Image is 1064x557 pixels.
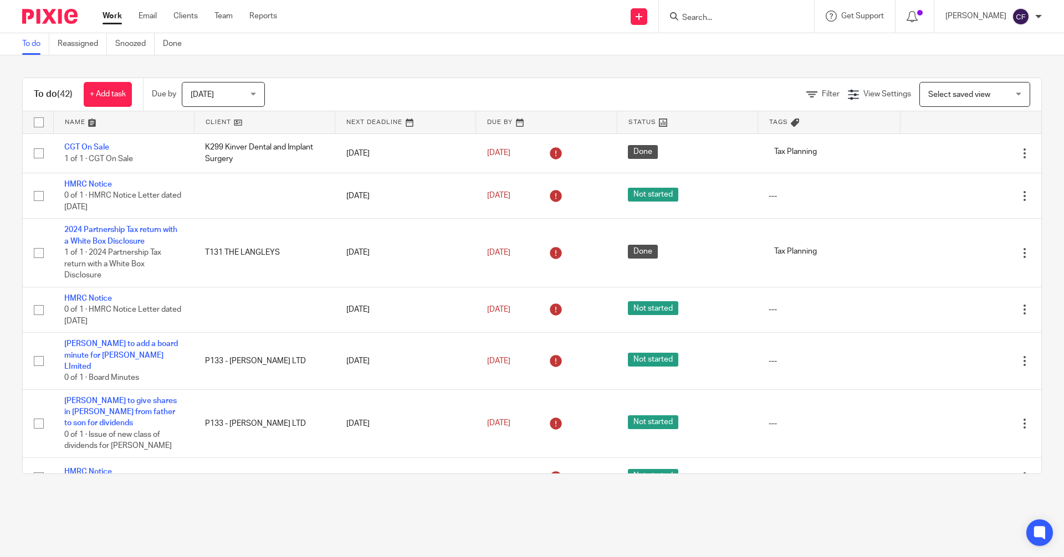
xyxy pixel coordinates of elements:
[64,374,139,381] span: 0 of 1 · Board Minutes
[34,89,73,100] h1: To do
[628,188,678,202] span: Not started
[191,91,214,99] span: [DATE]
[487,306,510,313] span: [DATE]
[194,133,335,173] td: K299 Kinver Dental and Implant Surgery
[628,245,658,259] span: Done
[822,90,840,98] span: Filter
[64,340,178,370] a: [PERSON_NAME] to add a board minute for [PERSON_NAME] LImited
[487,249,510,256] span: [DATE]
[335,219,476,287] td: [DATE]
[173,11,198,22] a: Clients
[628,145,658,159] span: Done
[139,11,157,22] a: Email
[1012,8,1030,25] img: svg%3E
[487,357,510,365] span: [DATE]
[64,192,181,212] span: 0 of 1 · HMRC Notice Letter dated [DATE]
[22,33,49,55] a: To do
[115,33,155,55] a: Snoozed
[64,226,177,245] a: 2024 Partnership Tax return with a White Box Disclosure
[769,304,889,315] div: ---
[163,33,190,55] a: Done
[628,469,678,483] span: Not started
[628,353,678,367] span: Not started
[863,90,911,98] span: View Settings
[214,11,233,22] a: Team
[841,12,884,20] span: Get Support
[681,13,781,23] input: Search
[194,333,335,390] td: P133 - [PERSON_NAME] LTD
[487,473,510,481] span: [DATE]
[335,287,476,332] td: [DATE]
[57,90,73,99] span: (42)
[769,472,889,483] div: ---
[335,333,476,390] td: [DATE]
[194,389,335,457] td: P133 - [PERSON_NAME] LTD
[64,155,133,163] span: 1 of 1 · CGT On Sale
[152,89,176,100] p: Due by
[487,192,510,199] span: [DATE]
[335,457,476,497] td: [DATE]
[64,143,109,151] a: CGT On Sale
[628,301,678,315] span: Not started
[64,397,177,427] a: [PERSON_NAME] to give shares in [PERSON_NAME] from father to son for dividends
[64,295,112,302] a: HMRC Notice
[103,11,122,22] a: Work
[194,219,335,287] td: T131 THE LANGLEYS
[249,11,277,22] a: Reports
[769,355,889,367] div: ---
[945,11,1006,22] p: [PERSON_NAME]
[335,133,476,173] td: [DATE]
[628,415,678,429] span: Not started
[335,389,476,457] td: [DATE]
[64,249,161,279] span: 1 of 1 · 2024 Partnership Tax return with a White Box Disclosure
[58,33,107,55] a: Reassigned
[335,173,476,218] td: [DATE]
[769,119,788,125] span: Tags
[769,245,822,259] span: Tax Planning
[487,149,510,157] span: [DATE]
[64,180,112,188] a: HMRC Notice
[769,145,822,159] span: Tax Planning
[928,91,990,99] span: Select saved view
[64,306,181,325] span: 0 of 1 · HMRC Notice Letter dated [DATE]
[769,190,889,202] div: ---
[487,420,510,427] span: [DATE]
[769,418,889,429] div: ---
[64,468,112,476] a: HMRC Notice
[64,431,172,450] span: 0 of 1 · Issue of new class of dividends for [PERSON_NAME]
[22,9,78,24] img: Pixie
[84,82,132,107] a: + Add task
